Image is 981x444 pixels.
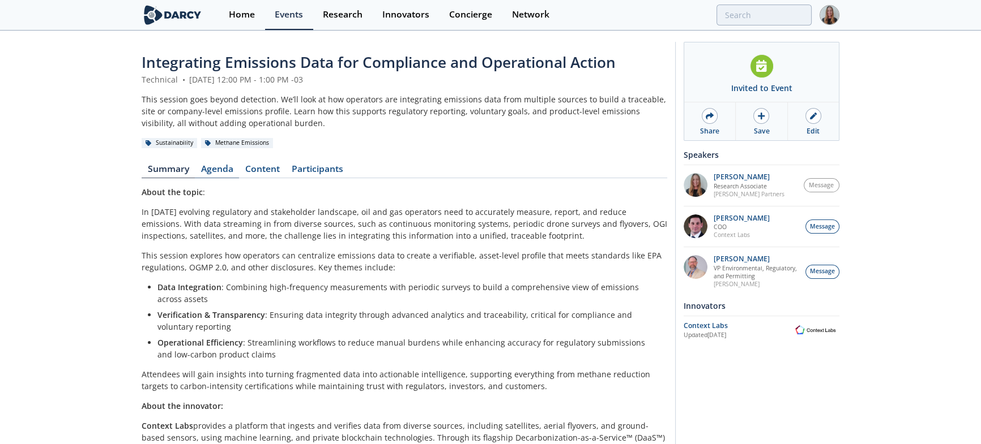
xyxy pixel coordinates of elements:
[684,173,707,197] img: 1e06ca1f-8078-4f37-88bf-70cc52a6e7bd
[684,255,707,279] img: ed2b4adb-f152-4947-b39b-7b15fa9ececc
[684,145,839,165] div: Speakers
[714,190,784,198] p: [PERSON_NAME] Partners
[804,178,840,192] button: Message
[142,368,667,392] p: Attendees will gain insights into turning fragmented data into actionable intelligence, supportin...
[753,126,769,136] div: Save
[449,10,492,19] div: Concierge
[807,126,820,136] div: Edit
[323,10,362,19] div: Research
[716,5,812,25] input: Advanced Search
[142,186,667,198] p: :
[157,337,243,348] strong: Operational Efficiency
[142,187,203,197] strong: About the topic
[684,331,792,340] div: Updated [DATE]
[788,102,839,140] a: Edit
[201,138,273,148] div: Methane Emissions
[142,5,203,25] img: logo-wide.svg
[157,282,221,292] strong: Data Integration
[157,281,659,305] li: : Combining high-frequency measurements with periodic surveys to build a comprehensive view of em...
[714,264,800,280] p: VP Environmental, Regulatory, and Permitting
[809,181,834,190] span: Message
[142,249,667,273] p: This session explores how operators can centralize emissions data to create a verifiable, asset-l...
[239,165,285,178] a: Content
[810,267,835,276] span: Message
[714,182,784,190] p: Research Associate
[684,214,707,238] img: 501ea5c4-0272-445a-a9c3-1e215b6764fd
[142,138,197,148] div: Sustainability
[684,296,839,316] div: Innovators
[157,309,265,320] strong: Verification & Transparency
[195,165,239,178] a: Agenda
[142,52,616,72] span: Integrating Emissions Data for Compliance and Operational Action
[142,400,223,411] strong: About the innovator:
[382,10,429,19] div: Innovators
[684,320,839,340] a: Context Labs Updated[DATE] Context Labs
[714,173,784,181] p: [PERSON_NAME]
[142,93,667,129] div: This session goes beyond detection. We’ll look at how operators are integrating emissions data fr...
[792,324,839,337] img: Context Labs
[731,82,792,94] div: Invited to Event
[229,10,255,19] div: Home
[714,214,770,222] p: [PERSON_NAME]
[714,280,800,288] p: [PERSON_NAME]
[805,265,839,279] button: Message
[714,255,800,263] p: [PERSON_NAME]
[512,10,549,19] div: Network
[142,420,193,431] strong: Context Labs
[142,74,667,85] div: Technical [DATE] 12:00 PM - 1:00 PM -03
[805,219,839,234] button: Message
[700,126,719,136] div: Share
[684,321,792,331] div: Context Labs
[157,309,659,333] li: : Ensuring data integrity through advanced analytics and traceability, critical for compliance an...
[180,74,187,85] span: •
[714,223,770,231] p: COO
[820,5,839,25] img: Profile
[142,165,195,178] a: Summary
[275,10,303,19] div: Events
[142,206,667,242] p: In [DATE] evolving regulatory and stakeholder landscape, oil and gas operators need to accurately...
[285,165,349,178] a: Participants
[810,222,835,231] span: Message
[157,337,659,360] li: : Streamlining workflows to reduce manual burdens while enhancing accuracy for regulatory submiss...
[714,231,770,239] p: Context Labs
